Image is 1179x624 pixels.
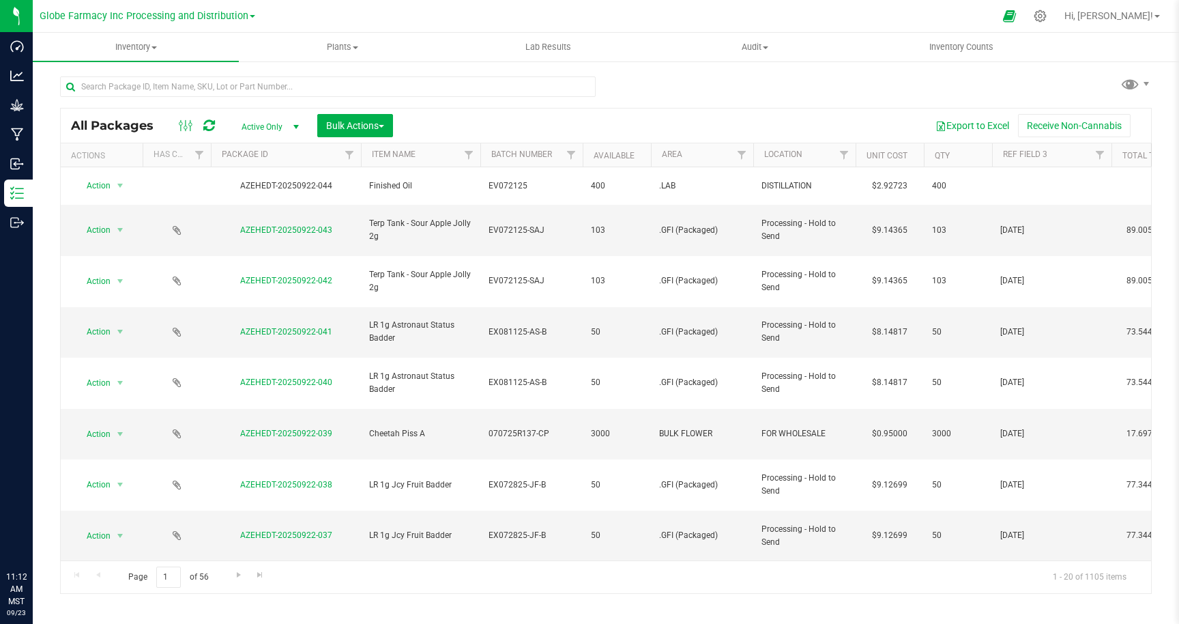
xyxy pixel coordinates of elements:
[659,224,745,237] span: .GFI (Packaged)
[659,180,745,193] span: .LAB
[591,224,643,237] span: 103
[222,150,268,159] a: Package ID
[867,151,907,160] a: Unit Cost
[317,114,393,137] button: Bulk Actions
[1000,427,1103,440] span: [DATE]
[1000,376,1103,389] span: [DATE]
[250,567,270,585] a: Go to the last page
[117,567,220,588] span: Page of 56
[1120,221,1164,240] span: 89.0058
[856,358,924,409] td: $8.14817
[761,472,847,498] span: Processing - Hold to Send
[10,40,24,53] inline-svg: Dashboard
[369,479,472,492] span: LR 1g Jcy Fruit Badder
[74,272,111,291] span: Action
[761,180,847,193] span: DISTILLATION
[560,143,583,167] a: Filter
[856,459,924,511] td: $9.12699
[1120,424,1164,444] span: 17.6977
[932,529,984,542] span: 50
[764,150,802,159] a: Location
[591,479,643,492] span: 50
[6,571,27,608] p: 11:12 AM MST
[1000,224,1103,237] span: [DATE]
[369,529,472,542] span: LR 1g Jcy Fruit Badder
[489,479,574,492] span: EX072825-JF-B
[1018,114,1131,137] button: Receive Non-Cannabis
[591,427,643,440] span: 3000
[935,151,950,160] a: Qty
[927,114,1018,137] button: Export to Excel
[731,143,753,167] a: Filter
[761,217,847,243] span: Processing - Hold to Send
[507,41,589,53] span: Lab Results
[659,427,745,440] span: BULK FLOWER
[446,33,652,61] a: Lab Results
[188,143,211,167] a: Filter
[240,530,332,540] a: AZEHEDT-20250922-037
[1120,322,1164,342] span: 73.5444
[594,151,635,160] a: Available
[10,186,24,200] inline-svg: Inventory
[491,150,552,159] a: Batch Number
[856,205,924,256] td: $9.14365
[659,529,745,542] span: .GFI (Packaged)
[74,373,111,393] span: Action
[240,327,332,337] a: AZEHEDT-20250922-041
[112,373,129,393] span: select
[74,322,111,341] span: Action
[1000,326,1103,339] span: [DATE]
[591,529,643,542] span: 50
[60,76,596,97] input: Search Package ID, Item Name, SKU, Lot or Part Number...
[662,150,682,159] a: Area
[761,427,847,440] span: FOR WHOLESALE
[911,41,1012,53] span: Inventory Counts
[858,33,1064,61] a: Inventory Counts
[112,475,129,494] span: select
[10,128,24,141] inline-svg: Manufacturing
[369,268,472,294] span: Terp Tank - Sour Apple Jolly 2g
[240,480,332,490] a: AZEHEDT-20250922-038
[761,370,847,396] span: Processing - Hold to Send
[369,180,472,193] span: Finished Oil
[1120,271,1164,291] span: 89.0058
[1120,373,1164,393] span: 73.5444
[659,326,745,339] span: .GFI (Packaged)
[33,33,239,61] a: Inventory
[112,176,129,195] span: select
[591,180,643,193] span: 400
[240,429,332,438] a: AZEHEDT-20250922-039
[994,3,1025,29] span: Open Ecommerce Menu
[240,225,332,235] a: AZEHEDT-20250922-043
[489,274,574,287] span: EV072125-SAJ
[1003,150,1047,159] a: Ref Field 3
[856,167,924,205] td: $2.92723
[659,376,745,389] span: .GFI (Packaged)
[369,427,472,440] span: Cheetah Piss A
[591,376,643,389] span: 50
[156,567,181,588] input: 1
[932,326,984,339] span: 50
[369,217,472,243] span: Terp Tank - Sour Apple Jolly 2g
[71,118,167,133] span: All Packages
[761,268,847,294] span: Processing - Hold to Send
[240,276,332,285] a: AZEHEDT-20250922-042
[659,274,745,287] span: .GFI (Packaged)
[856,307,924,358] td: $8.14817
[932,274,984,287] span: 103
[229,567,248,585] a: Go to the next page
[10,98,24,112] inline-svg: Grow
[932,224,984,237] span: 103
[14,515,55,556] iframe: Resource center
[369,319,472,345] span: LR 1g Astronaut Status Badder
[652,33,858,61] a: Audit
[833,143,856,167] a: Filter
[932,427,984,440] span: 3000
[1042,567,1137,587] span: 1 - 20 of 1105 items
[1122,151,1171,160] a: Total THC%
[591,274,643,287] span: 103
[326,120,384,131] span: Bulk Actions
[591,326,643,339] span: 50
[856,256,924,307] td: $9.14365
[856,409,924,460] td: $0.95000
